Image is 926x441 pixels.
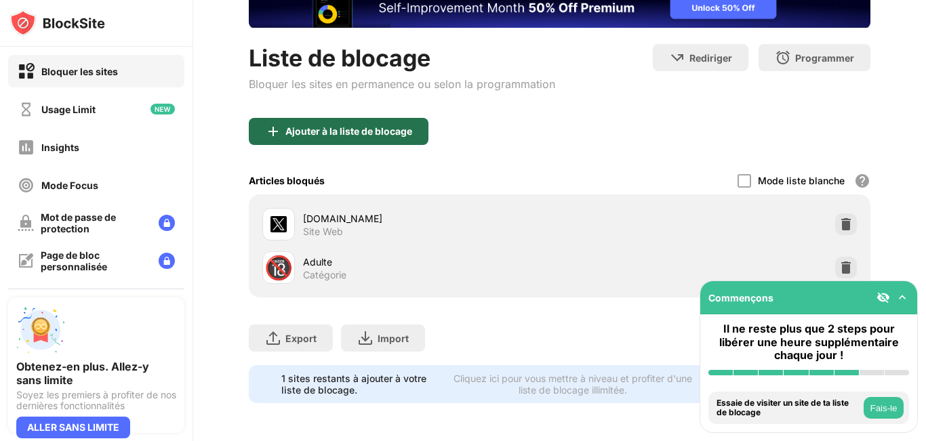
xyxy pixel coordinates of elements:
div: Articles bloqués [249,175,325,186]
div: Import [378,333,409,344]
div: Commençons [708,292,773,303]
img: eye-not-visible.svg [877,291,890,304]
img: lock-menu.svg [159,215,175,231]
div: Il ne reste plus que 2 steps pour libérer une heure supplémentaire chaque jour ! [708,322,909,362]
div: Page de bloc personnalisée [41,249,148,272]
div: Bloquer les sites [41,66,118,77]
img: push-unlimited.svg [16,306,65,354]
div: Mode liste blanche [758,175,845,186]
div: Soyez les premiers à profiter de nos dernières fonctionnalités [16,390,176,411]
img: focus-off.svg [18,177,35,194]
div: 🔞 [264,254,293,282]
div: Mot de passe de protection [41,211,148,234]
button: Fais-le [864,397,904,419]
div: Adulte [303,255,560,269]
img: insights-off.svg [18,139,35,156]
div: Usage Limit [41,104,96,115]
div: Rediriger [689,52,732,64]
div: Catégorie [303,269,346,281]
img: favicons [270,216,287,232]
div: 1 sites restants à ajouter à votre liste de blocage. [281,373,440,396]
div: Cliquez ici pour vous mettre à niveau et profiter d'une liste de blocage illimitée. [448,373,697,396]
div: Bloquer les sites en permanence ou selon la programmation [249,77,555,91]
img: customize-block-page-off.svg [18,253,34,269]
div: Obtenez-en plus. Allez-y sans limite [16,360,176,387]
div: Export [285,333,317,344]
img: block-on.svg [18,63,35,80]
div: ALLER SANS LIMITE [16,417,130,438]
div: Site Web [303,226,343,238]
img: lock-menu.svg [159,253,175,269]
div: Ajouter à la liste de blocage [285,126,412,137]
div: Mode Focus [41,180,98,191]
img: time-usage-off.svg [18,101,35,118]
img: password-protection-off.svg [18,215,34,231]
div: Liste de blocage [249,44,555,72]
div: Essaie de visiter un site de ta liste de blocage [717,398,860,418]
div: Programmer [795,52,854,64]
div: Insights [41,142,79,153]
img: logo-blocksite.svg [9,9,105,37]
img: new-icon.svg [150,104,175,114]
div: [DOMAIN_NAME] [303,211,560,226]
img: omni-setup-toggle.svg [895,291,909,304]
